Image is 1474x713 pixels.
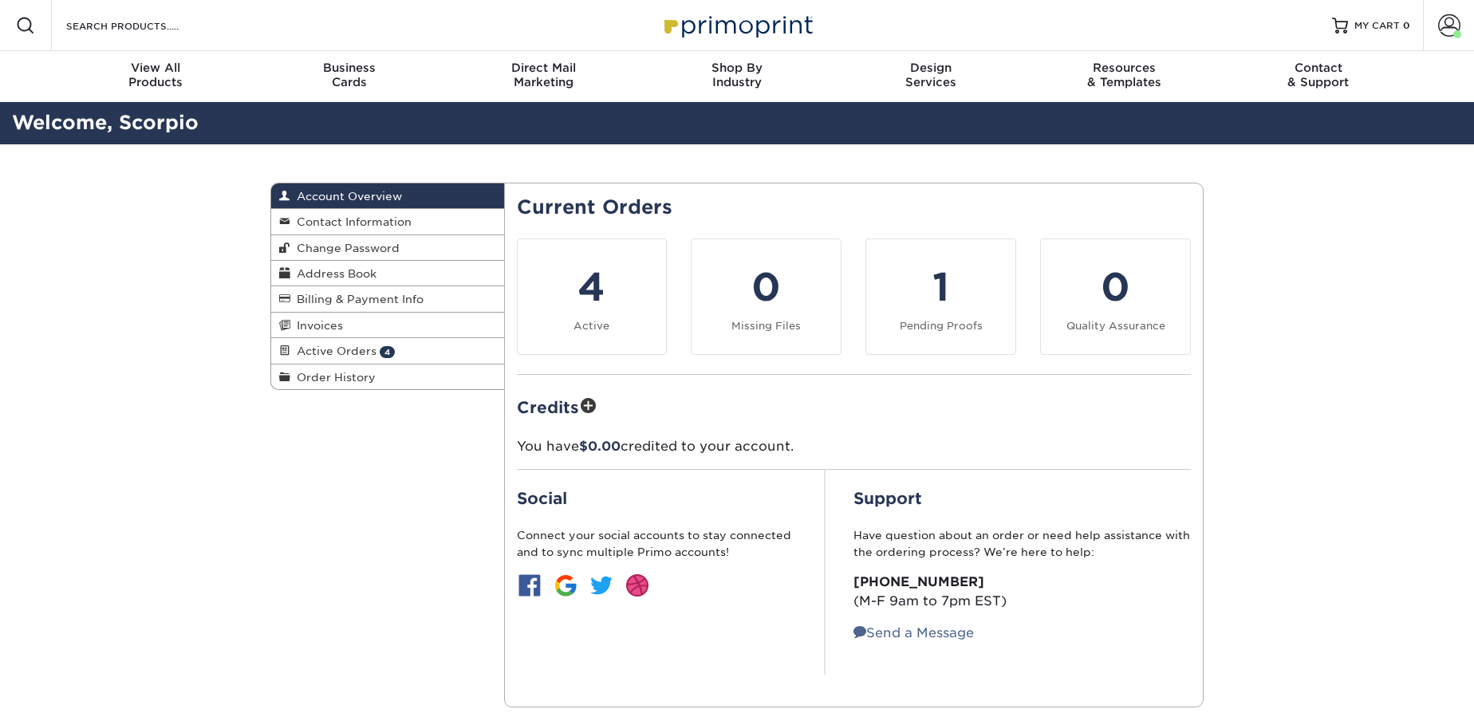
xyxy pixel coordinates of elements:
[1221,51,1415,102] a: Contact& Support
[517,489,796,508] h2: Social
[290,345,376,357] span: Active Orders
[1221,61,1415,75] span: Contact
[65,16,220,35] input: SEARCH PRODUCTS.....
[290,319,343,332] span: Invoices
[579,439,621,454] span: $0.00
[1354,19,1400,33] span: MY CART
[865,238,1016,355] a: 1 Pending Proofs
[731,320,801,332] small: Missing Files
[517,527,796,560] p: Connect your social accounts to stay connected and to sync multiple Primo accounts!
[834,61,1027,89] div: Services
[1403,20,1410,31] span: 0
[517,238,668,355] a: 4 Active
[290,267,376,280] span: Address Book
[290,215,412,228] span: Contact Information
[625,573,650,598] img: btn-dribbble.jpg
[271,261,504,286] a: Address Book
[853,625,974,640] a: Send a Message
[447,51,640,102] a: Direct MailMarketing
[447,61,640,75] span: Direct Mail
[853,574,984,589] strong: [PHONE_NUMBER]
[271,338,504,364] a: Active Orders 4
[271,209,504,234] a: Contact Information
[1050,258,1180,316] div: 0
[834,51,1027,102] a: DesignServices
[701,258,831,316] div: 0
[589,573,614,598] img: btn-twitter.jpg
[253,51,447,102] a: BusinessCards
[271,364,504,389] a: Order History
[447,61,640,89] div: Marketing
[517,394,1192,419] h2: Credits
[517,437,1192,456] p: You have credited to your account.
[517,573,542,598] img: btn-facebook.jpg
[657,8,817,42] img: Primoprint
[876,258,1006,316] div: 1
[573,320,609,332] small: Active
[517,196,1192,219] h2: Current Orders
[1027,61,1221,75] span: Resources
[271,183,504,209] a: Account Overview
[290,293,424,305] span: Billing & Payment Info
[290,242,400,254] span: Change Password
[853,489,1191,508] h2: Support
[640,51,834,102] a: Shop ByIndustry
[271,313,504,338] a: Invoices
[553,573,578,598] img: btn-google.jpg
[271,286,504,312] a: Billing & Payment Info
[271,235,504,261] a: Change Password
[290,190,402,203] span: Account Overview
[900,320,983,332] small: Pending Proofs
[527,258,657,316] div: 4
[59,51,253,102] a: View AllProducts
[640,61,834,75] span: Shop By
[691,238,841,355] a: 0 Missing Files
[1040,238,1191,355] a: 0 Quality Assurance
[380,346,395,358] span: 4
[853,573,1191,611] p: (M-F 9am to 7pm EST)
[1066,320,1165,332] small: Quality Assurance
[59,61,253,89] div: Products
[253,61,447,75] span: Business
[290,371,376,384] span: Order History
[59,61,253,75] span: View All
[253,61,447,89] div: Cards
[640,61,834,89] div: Industry
[853,527,1191,560] p: Have question about an order or need help assistance with the ordering process? We’re here to help:
[834,61,1027,75] span: Design
[1221,61,1415,89] div: & Support
[1027,61,1221,89] div: & Templates
[1027,51,1221,102] a: Resources& Templates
